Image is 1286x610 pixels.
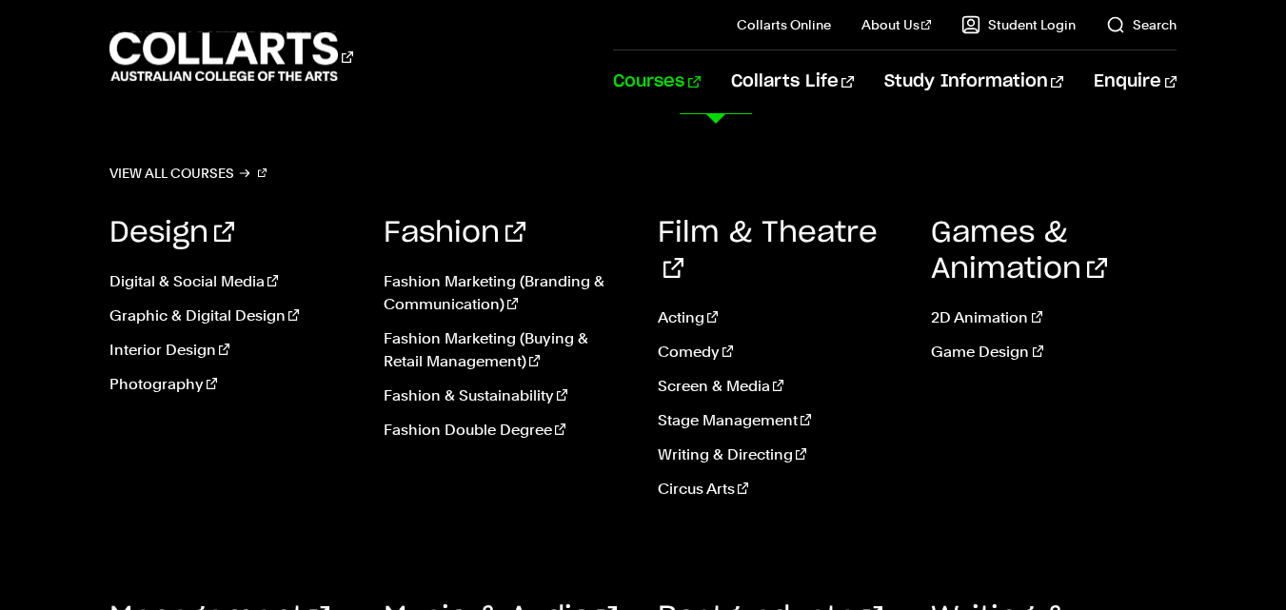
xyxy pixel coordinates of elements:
a: Fashion Marketing (Branding & Communication) [384,270,629,316]
a: Interior Design [109,339,355,362]
a: Comedy [658,341,903,364]
a: View all courses [109,160,267,187]
a: About Us [861,15,932,34]
a: Fashion Marketing (Buying & Retail Management) [384,327,629,373]
a: Fashion [384,219,525,247]
a: Stage Management [658,409,903,432]
a: Design [109,219,234,247]
a: 2D Animation [931,306,1177,329]
a: Film & Theatre [658,219,878,284]
a: Fashion Double Degree [384,419,629,442]
a: Courses [613,50,700,113]
a: Study Information [884,50,1063,113]
a: Digital & Social Media [109,270,355,293]
a: Student Login [961,15,1076,34]
a: Screen & Media [658,375,903,398]
a: Game Design [931,341,1177,364]
a: Writing & Directing [658,443,903,466]
div: Go to homepage [109,30,353,84]
a: Circus Arts [658,478,903,501]
a: Collarts Life [731,50,854,113]
a: Graphic & Digital Design [109,305,355,327]
a: Enquire [1094,50,1177,113]
a: Games & Animation [931,219,1107,284]
a: Fashion & Sustainability [384,384,629,407]
a: Acting [658,306,903,329]
a: Collarts Online [737,15,831,34]
a: Photography [109,373,355,396]
a: Search [1106,15,1177,34]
